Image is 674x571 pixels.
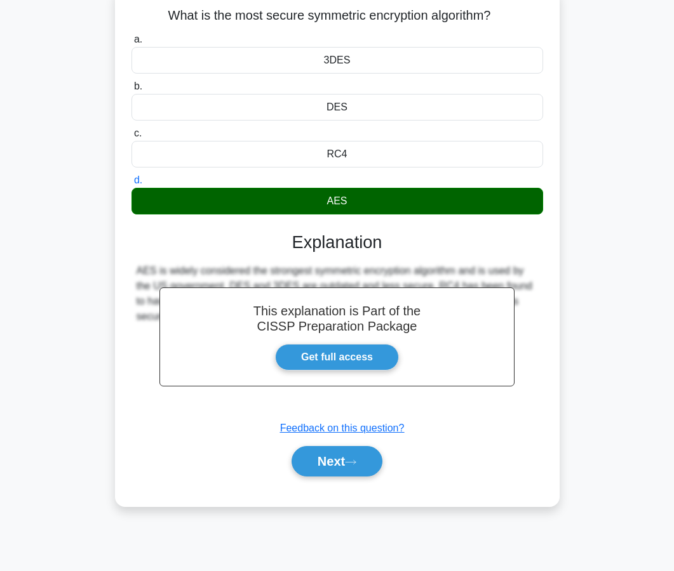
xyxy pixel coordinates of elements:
[130,8,544,24] h5: What is the most secure symmetric encryption algorithm?
[131,94,543,121] div: DES
[134,174,142,185] span: d.
[134,34,142,44] span: a.
[292,446,382,476] button: Next
[137,263,538,324] div: AES is widely considered the strongest symmetric encryption algorithm and is used by the US gover...
[275,344,399,371] a: Get full access
[134,128,142,138] span: c.
[131,47,543,74] div: 3DES
[139,232,536,253] h3: Explanation
[131,141,543,167] div: RC4
[280,423,405,433] a: Feedback on this question?
[131,188,543,214] div: AES
[134,81,142,91] span: b.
